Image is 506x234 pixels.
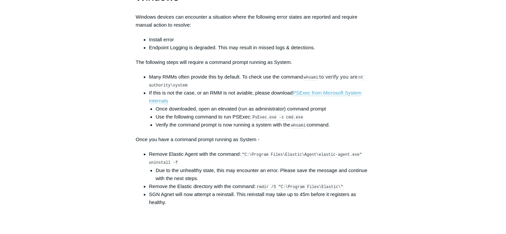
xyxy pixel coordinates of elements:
[149,150,371,182] li: Remove Elastic Agent with the command:
[156,166,371,182] li: Due to the unhealthy state, this may encounter an error. Please save the message and continue wit...
[149,44,371,52] li: Endpoint Logging is degraded. This may result in missed logs & detections.
[319,74,357,80] span: to verify you are
[149,75,366,88] code: nt authority\system
[303,75,318,80] code: whoami
[149,182,371,190] li: Remove the Elastic directory with the command:
[291,123,306,128] code: whoami
[252,115,303,120] code: PsExec.exe -s cmd.exe
[149,89,371,129] li: If this is not the case, or an RMM is not aviable, please download
[149,36,371,44] li: Install error
[136,135,371,143] p: Once you have a command prompt running as System -
[156,105,371,113] li: Once downloaded, open an elevated (run as administrator) command prompt
[256,184,343,190] code: rmdir /S "C:\Program Files\Elastic\"
[156,121,371,129] li: Verify the command prompt is now running a system with the command.
[149,152,364,165] code: "C:\Program Files\Elastic\Agent\elastic-agent.exe" uninstall -f
[156,113,371,121] li: Use the following command to run PSExec:
[136,58,371,66] p: The following steps will require a command prompt running as System.
[136,13,371,29] p: Windows devices can encounter a situation where the following error states are reported and requi...
[149,73,371,89] li: Many RMMs often provide this by default. To check use the command
[149,90,362,104] a: PSExec from Microsoft System Internals
[149,190,371,206] li: SGN Agnet will now attempt a reinstall. This reinstall may take up to 45m before it registers as ...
